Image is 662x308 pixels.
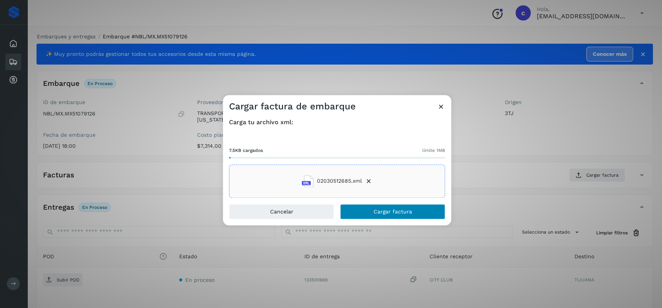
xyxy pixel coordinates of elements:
span: 02030512685.xml [317,177,362,185]
h3: Cargar factura de embarque [229,101,356,112]
span: Cargar factura [374,209,412,214]
span: Cancelar [270,209,293,214]
button: Cancelar [229,204,334,219]
span: límite 1MB [422,147,445,154]
span: 7.5KB cargados [229,147,263,154]
h4: Carga tu archivo xml: [229,118,445,126]
button: Cargar factura [340,204,445,219]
